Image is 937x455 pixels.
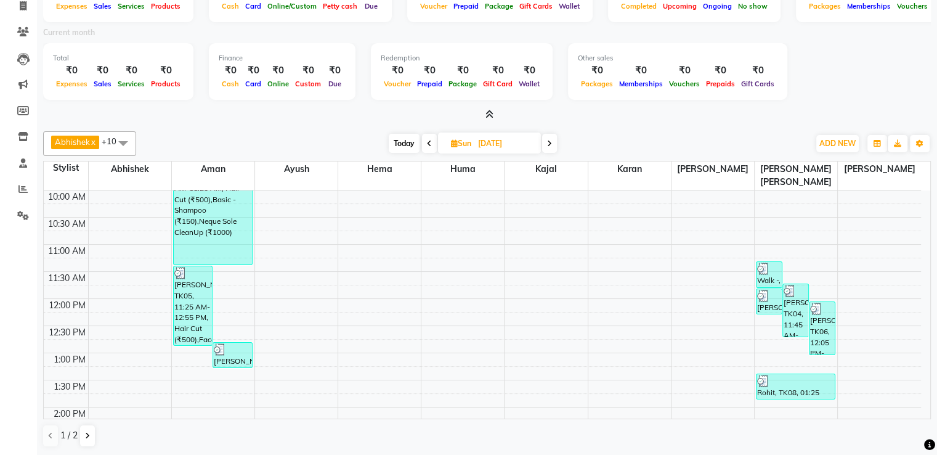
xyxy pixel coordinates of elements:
[618,2,660,10] span: Completed
[51,380,88,393] div: 1:30 PM
[91,64,115,78] div: ₹0
[174,159,252,264] div: Kabir, TK01, 09:25 AM-11:25 AM, Hair Cut (₹500),Basic - Shampoo (₹150),Neque Sole CleanUp (₹1000)
[700,2,735,10] span: Ongoing
[172,162,254,177] span: Aman
[666,80,703,88] span: Vouchers
[89,162,171,177] span: Abhishek
[46,218,88,231] div: 10:30 AM
[756,289,782,314] div: [PERSON_NAME], TK03, 11:50 AM-12:20 PM, Hair Cut (₹500)
[450,2,482,10] span: Prepaid
[816,135,859,152] button: ADD NEW
[516,2,556,10] span: Gift Cards
[616,64,666,78] div: ₹0
[213,343,251,367] div: [PERSON_NAME], TK07, 12:50 PM-01:20 PM, Hair Cut (Boy) (₹300)
[46,326,88,339] div: 12:30 PM
[362,2,381,10] span: Due
[174,266,212,345] div: [PERSON_NAME], TK05, 11:25 AM-12:55 PM, Hair Cut (₹500),Face D-Tan (₹590),[PERSON_NAME] Styling (...
[809,302,835,355] div: [PERSON_NAME], TK06, 12:05 PM-01:05 PM, Basic - Shampoo (₹150),Hair Cut (₹500)
[264,2,320,10] span: Online/Custom
[671,162,754,177] span: [PERSON_NAME]
[43,27,95,38] label: Current month
[51,408,88,420] div: 2:00 PM
[819,139,856,148] span: ADD NEW
[578,64,616,78] div: ₹0
[115,80,148,88] span: Services
[480,80,516,88] span: Gift Card
[414,80,445,88] span: Prepaid
[505,162,587,177] span: Kajal
[578,53,777,64] div: Other sales
[219,53,346,64] div: Finance
[53,53,184,64] div: Total
[381,80,414,88] span: Voucher
[91,80,115,88] span: Sales
[264,64,292,78] div: ₹0
[516,64,543,78] div: ₹0
[480,64,516,78] div: ₹0
[255,162,338,177] span: Ayush
[738,80,777,88] span: Gift Cards
[219,2,242,10] span: Cash
[53,80,91,88] span: Expenses
[588,162,671,177] span: Karan
[320,2,360,10] span: Petty cash
[219,64,242,78] div: ₹0
[53,2,91,10] span: Expenses
[516,80,543,88] span: Wallet
[445,64,480,78] div: ₹0
[703,64,738,78] div: ₹0
[381,64,414,78] div: ₹0
[482,2,516,10] span: Package
[51,353,88,366] div: 1:00 PM
[578,80,616,88] span: Packages
[292,80,324,88] span: Custom
[44,162,88,174] div: Stylist
[666,64,703,78] div: ₹0
[474,134,536,153] input: 2025-08-31
[90,137,95,147] a: x
[148,64,184,78] div: ₹0
[703,80,738,88] span: Prepaids
[616,80,666,88] span: Memberships
[445,80,480,88] span: Package
[338,162,421,177] span: Hema
[324,64,346,78] div: ₹0
[894,2,931,10] span: Vouchers
[414,64,445,78] div: ₹0
[325,80,344,88] span: Due
[417,2,450,10] span: Voucher
[264,80,292,88] span: Online
[756,374,835,399] div: Rohit, TK08, 01:25 PM-01:55 PM, Hair Cut (Boy) (₹300)
[381,53,543,64] div: Redemption
[806,2,844,10] span: Packages
[756,262,782,287] div: Walk -, TK02, 11:20 AM-11:50 AM, Iron / Curls (₹800)
[91,2,115,10] span: Sales
[46,245,88,258] div: 11:00 AM
[115,64,148,78] div: ₹0
[219,80,242,88] span: Cash
[148,80,184,88] span: Products
[102,136,126,146] span: +10
[46,191,88,203] div: 10:00 AM
[55,137,90,147] span: Abhishek
[46,272,88,285] div: 11:30 AM
[53,64,91,78] div: ₹0
[838,162,921,177] span: [PERSON_NAME]
[389,134,420,153] span: Today
[738,64,777,78] div: ₹0
[46,299,88,312] div: 12:00 PM
[115,2,148,10] span: Services
[421,162,504,177] span: Huma
[242,64,264,78] div: ₹0
[755,162,837,190] span: [PERSON_NAME] [PERSON_NAME]
[844,2,894,10] span: Memberships
[783,284,808,337] div: [PERSON_NAME], TK04, 11:45 AM-12:45 PM, Hair Cut (₹500),[PERSON_NAME] Styling (₹350)
[60,429,78,442] span: 1 / 2
[148,2,184,10] span: Products
[735,2,771,10] span: No show
[242,80,264,88] span: Card
[448,139,474,148] span: Sun
[242,2,264,10] span: Card
[292,64,324,78] div: ₹0
[660,2,700,10] span: Upcoming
